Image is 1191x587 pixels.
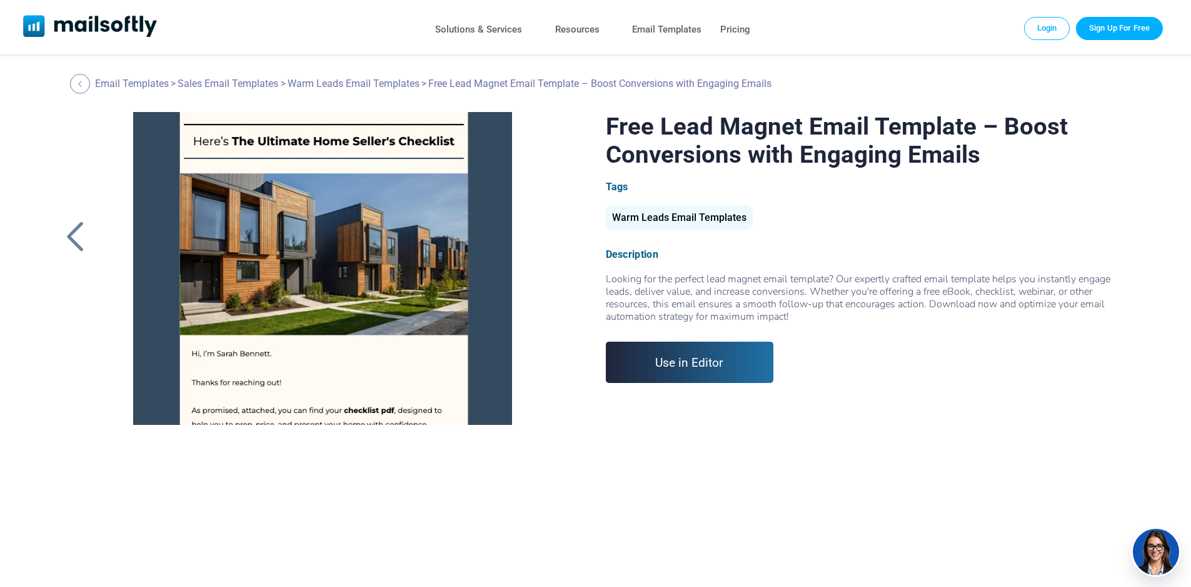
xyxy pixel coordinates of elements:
a: Solutions & Services [435,21,522,39]
a: Email Templates [95,78,169,89]
p: Looking for the perfect lead magnet email template? Our expertly crafted email template helps you... [606,273,1132,323]
div: Warm Leads Email Templates [606,205,753,230]
a: Trial [1076,17,1163,39]
a: Free Lead Magnet Email Template – Boost Conversions with Engaging Emails [112,112,533,425]
div: Tags [606,181,1132,193]
a: Back [70,74,93,94]
a: Mailsoftly [23,15,158,39]
a: Back [59,221,91,253]
a: Warm Leads Email Templates [606,217,753,222]
a: Login [1024,17,1070,39]
a: Email Templates [632,21,701,39]
h1: Free Lead Magnet Email Template – Boost Conversions with Engaging Emails [606,112,1132,168]
a: Warm Leads Email Templates [288,78,420,89]
a: Resources [555,21,600,39]
div: Description [606,248,1132,260]
a: Use in Editor [606,342,774,383]
a: Pricing [720,21,750,39]
a: Sales Email Templates [178,78,278,89]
